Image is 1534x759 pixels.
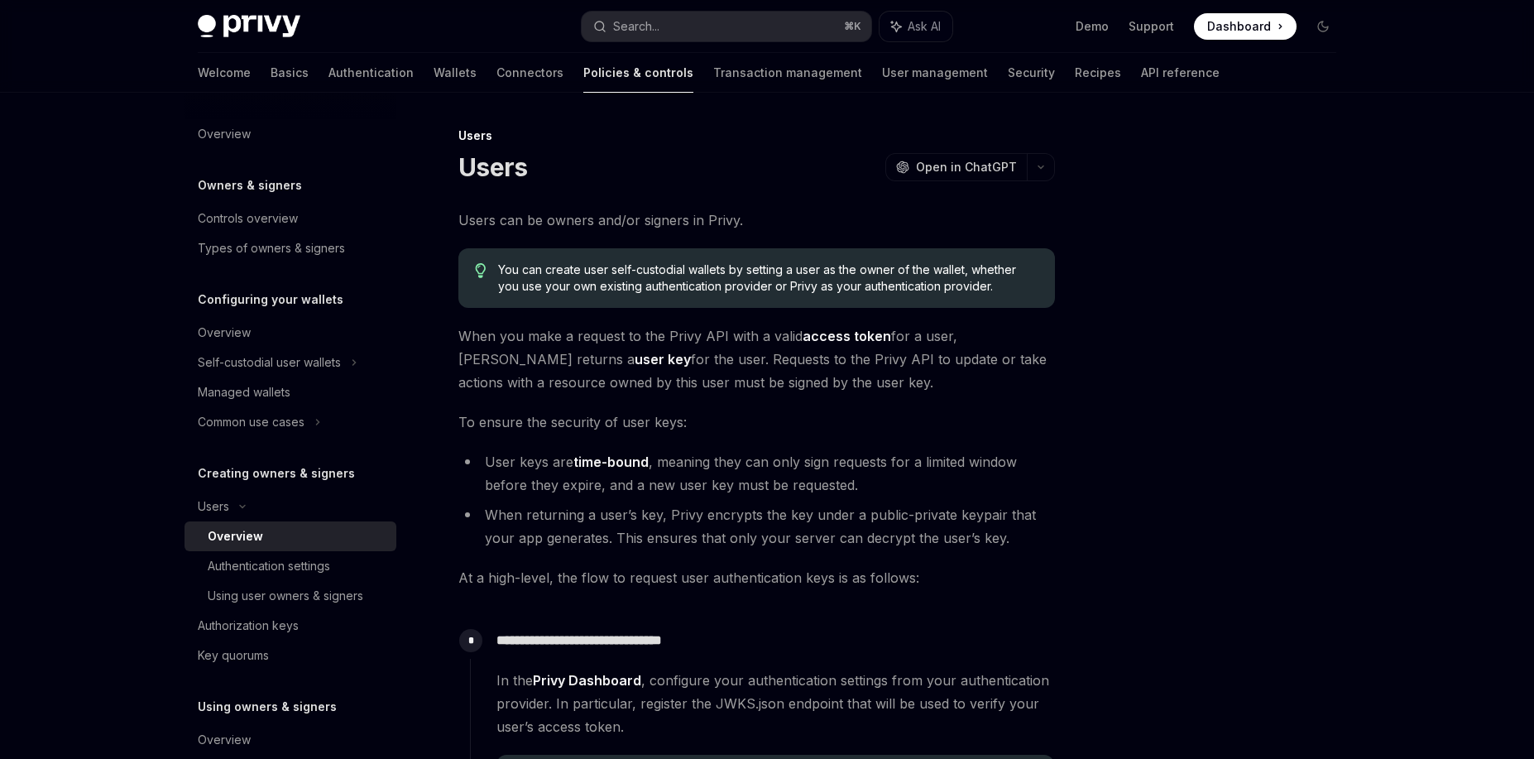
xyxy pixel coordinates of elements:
span: Dashboard [1207,18,1271,35]
a: Support [1129,18,1174,35]
a: Transaction management [713,53,862,93]
span: Ask AI [908,18,941,35]
strong: user key [635,351,691,367]
a: Security [1008,53,1055,93]
strong: access token [803,328,891,344]
div: Key quorums [198,646,269,665]
a: Managed wallets [185,377,396,407]
h1: Users [458,152,527,182]
button: Toggle dark mode [1310,13,1336,40]
div: Using user owners & signers [208,586,363,606]
div: Authentication settings [208,556,330,576]
a: Privy Dashboard [533,672,641,689]
li: User keys are , meaning they can only sign requests for a limited window before they expire, and ... [458,450,1055,497]
div: Search... [613,17,659,36]
span: When you make a request to the Privy API with a valid for a user, [PERSON_NAME] returns a for the... [458,324,1055,394]
h5: Owners & signers [198,175,302,195]
svg: Tip [475,263,487,278]
a: Basics [271,53,309,93]
div: Overview [198,323,251,343]
a: Recipes [1075,53,1121,93]
a: Types of owners & signers [185,233,396,263]
a: Connectors [496,53,563,93]
div: Managed wallets [198,382,290,402]
span: To ensure the security of user keys: [458,411,1055,434]
h5: Creating owners & signers [198,464,355,483]
a: Dashboard [1194,13,1297,40]
a: Using user owners & signers [185,581,396,611]
a: Overview [185,119,396,149]
div: Users [458,127,1055,144]
button: Search...⌘K [582,12,871,41]
span: You can create user self-custodial wallets by setting a user as the owner of the wallet, whether ... [498,262,1038,295]
a: Overview [185,318,396,348]
img: dark logo [198,15,300,38]
a: Overview [185,725,396,755]
a: Wallets [434,53,477,93]
div: Controls overview [198,209,298,228]
div: Overview [208,526,263,546]
a: Demo [1076,18,1109,35]
span: At a high-level, the flow to request user authentication keys is as follows: [458,566,1055,589]
a: Overview [185,521,396,551]
a: Authentication settings [185,551,396,581]
h5: Configuring your wallets [198,290,343,310]
div: Overview [198,124,251,144]
div: Overview [198,730,251,750]
a: API reference [1141,53,1220,93]
div: Authorization keys [198,616,299,636]
a: Authorization keys [185,611,396,641]
button: Ask AI [880,12,952,41]
a: Key quorums [185,641,396,670]
a: Authentication [328,53,414,93]
div: Common use cases [198,412,304,432]
strong: time-bound [573,454,649,470]
a: Welcome [198,53,251,93]
li: When returning a user’s key, Privy encrypts the key under a public-private keypair that your app ... [458,503,1055,550]
h5: Using owners & signers [198,697,337,717]
a: Policies & controls [583,53,693,93]
span: ⌘ K [844,20,861,33]
div: Users [198,497,229,516]
div: Self-custodial user wallets [198,353,341,372]
button: Open in ChatGPT [885,153,1027,181]
div: Types of owners & signers [198,238,345,258]
a: User management [882,53,988,93]
span: Users can be owners and/or signers in Privy. [458,209,1055,232]
a: Controls overview [185,204,396,233]
span: In the , configure your authentication settings from your authentication provider. In particular,... [496,669,1054,738]
span: Open in ChatGPT [916,159,1017,175]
